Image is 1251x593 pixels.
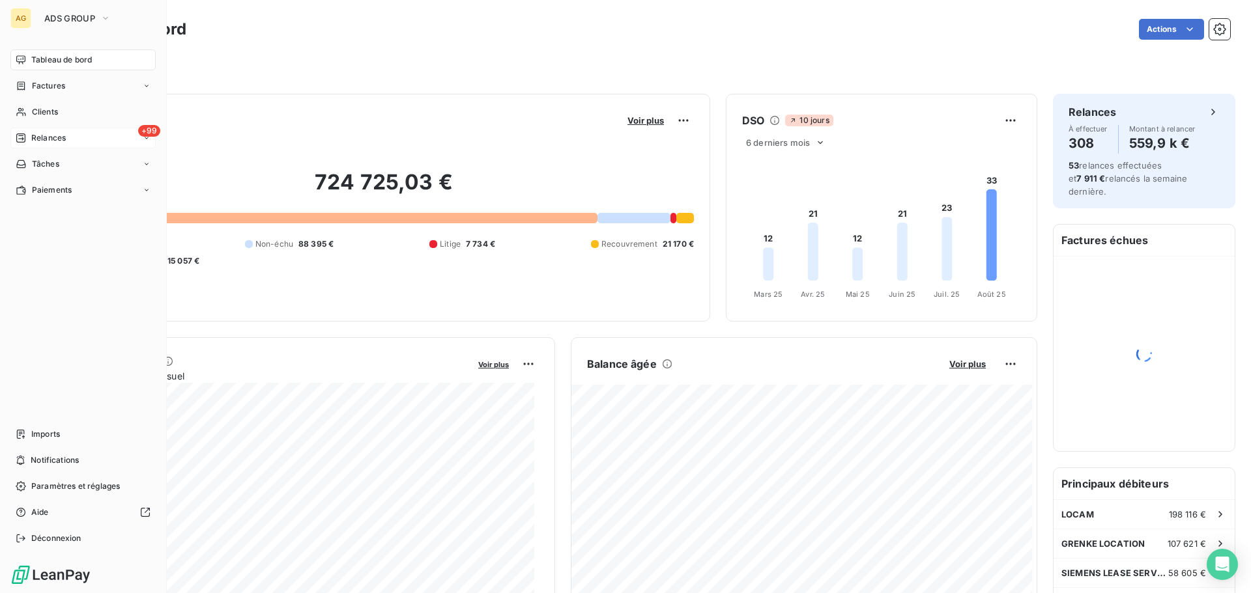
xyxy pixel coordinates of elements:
[10,564,91,585] img: Logo LeanPay
[1076,173,1105,184] span: 7 911 €
[298,238,334,250] span: 88 395 €
[627,115,664,126] span: Voir plus
[934,290,960,299] tspan: Juil. 25
[32,106,58,118] span: Clients
[32,80,65,92] span: Factures
[440,238,461,250] span: Litige
[10,424,156,445] a: Imports
[10,102,156,122] a: Clients
[478,360,509,369] span: Voir plus
[1069,160,1079,171] span: 53
[663,238,694,250] span: 21 170 €
[1069,133,1108,154] h4: 308
[164,255,199,267] span: -15 057 €
[466,238,495,250] span: 7 734 €
[949,359,986,369] span: Voir plus
[31,480,120,492] span: Paramètres et réglages
[10,49,156,70] a: Tableau de bord
[138,125,160,137] span: +99
[32,158,59,170] span: Tâches
[1061,509,1094,519] span: LOCAM
[31,54,92,66] span: Tableau de bord
[1129,133,1196,154] h4: 559,9 k €
[474,358,513,370] button: Voir plus
[10,128,156,148] a: +99Relances
[1054,225,1235,256] h6: Factures échues
[587,356,657,372] h6: Balance âgée
[10,154,156,174] a: Tâches
[31,532,81,544] span: Déconnexion
[1139,19,1204,40] button: Actions
[846,290,870,299] tspan: Mai 25
[255,238,293,250] span: Non-échu
[1061,568,1168,578] span: SIEMENS LEASE SERVICES
[74,169,694,208] h2: 724 725,03 €
[32,184,72,196] span: Paiements
[1169,509,1206,519] span: 198 116 €
[31,454,79,466] span: Notifications
[945,358,990,370] button: Voir plus
[10,476,156,497] a: Paramètres et réglages
[31,132,66,144] span: Relances
[10,76,156,96] a: Factures
[601,238,657,250] span: Recouvrement
[1061,538,1145,549] span: GRENKE LOCATION
[746,137,810,148] span: 6 derniers mois
[977,290,1006,299] tspan: Août 25
[754,290,783,299] tspan: Mars 25
[624,115,668,126] button: Voir plus
[31,428,60,440] span: Imports
[74,369,469,383] span: Chiffre d'affaires mensuel
[10,502,156,523] a: Aide
[1168,538,1206,549] span: 107 621 €
[1207,549,1238,580] div: Open Intercom Messenger
[31,506,49,518] span: Aide
[10,8,31,29] div: AG
[1069,125,1108,133] span: À effectuer
[1054,468,1235,499] h6: Principaux débiteurs
[1069,160,1187,197] span: relances effectuées et relancés la semaine dernière.
[785,115,833,126] span: 10 jours
[801,290,825,299] tspan: Avr. 25
[889,290,915,299] tspan: Juin 25
[10,180,156,200] a: Paiements
[742,113,764,128] h6: DSO
[1129,125,1196,133] span: Montant à relancer
[1069,104,1116,120] h6: Relances
[1168,568,1206,578] span: 58 605 €
[44,13,95,23] span: ADS GROUP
